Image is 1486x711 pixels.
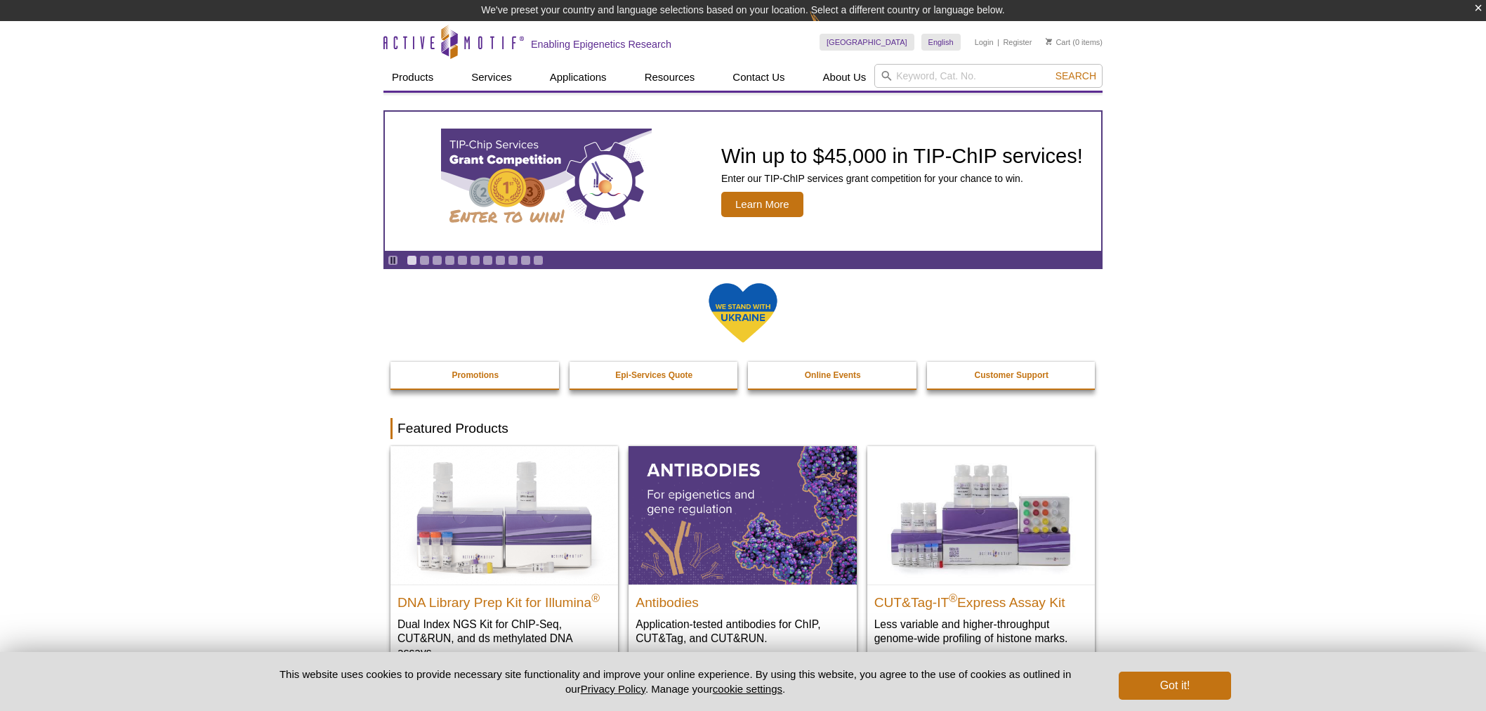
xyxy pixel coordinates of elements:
a: Customer Support [927,362,1097,389]
strong: Epi-Services Quote [615,370,692,380]
a: Register [1003,37,1032,47]
a: Services [463,64,520,91]
a: All Antibodies Antibodies Application-tested antibodies for ChIP, CUT&Tag, and CUT&RUN. [629,446,856,659]
span: Learn More [721,192,803,217]
a: Go to slide 5 [457,255,468,266]
a: Privacy Policy [581,683,645,695]
a: Go to slide 1 [407,255,417,266]
p: This website uses cookies to provide necessary site functionality and improve your online experie... [255,667,1096,696]
img: We Stand With Ukraine [708,282,778,344]
p: Application-tested antibodies for ChIP, CUT&Tag, and CUT&RUN. [636,617,849,646]
img: TIP-ChIP Services Grant Competition [441,129,652,234]
img: All Antibodies [629,446,856,584]
a: Go to slide 10 [520,255,531,266]
img: DNA Library Prep Kit for Illumina [390,446,618,584]
article: TIP-ChIP Services Grant Competition [385,112,1101,251]
a: About Us [815,64,875,91]
button: Search [1051,70,1100,82]
button: Got it! [1119,672,1231,700]
a: Contact Us [724,64,793,91]
h2: Featured Products [390,418,1096,439]
a: DNA Library Prep Kit for Illumina DNA Library Prep Kit for Illumina® Dual Index NGS Kit for ChIP-... [390,446,618,673]
strong: Customer Support [975,370,1048,380]
p: Dual Index NGS Kit for ChIP-Seq, CUT&RUN, and ds methylated DNA assays. [397,617,611,660]
a: Promotions [390,362,560,389]
input: Keyword, Cat. No. [874,64,1103,88]
a: Go to slide 2 [419,255,430,266]
a: Go to slide 6 [470,255,480,266]
a: TIP-ChIP Services Grant Competition Win up to $45,000 in TIP-ChIP services! Enter our TIP-ChIP se... [385,112,1101,251]
a: Login [975,37,994,47]
li: | [997,34,999,51]
h2: DNA Library Prep Kit for Illumina [397,589,611,610]
img: CUT&Tag-IT® Express Assay Kit [867,446,1095,584]
h2: Enabling Epigenetics Research [531,38,671,51]
a: CUT&Tag-IT® Express Assay Kit CUT&Tag-IT®Express Assay Kit Less variable and higher-throughput ge... [867,446,1095,659]
button: cookie settings [713,683,782,695]
a: Applications [541,64,615,91]
strong: Promotions [452,370,499,380]
a: [GEOGRAPHIC_DATA] [820,34,914,51]
img: Your Cart [1046,38,1052,45]
sup: ® [591,592,600,604]
p: Less variable and higher-throughput genome-wide profiling of histone marks​. [874,617,1088,646]
h2: CUT&Tag-IT Express Assay Kit [874,589,1088,610]
a: Resources [636,64,704,91]
a: Go to slide 4 [445,255,455,266]
span: Search [1056,70,1096,81]
a: Epi-Services Quote [570,362,739,389]
h2: Win up to $45,000 in TIP-ChIP services! [721,145,1083,167]
a: Go to slide 3 [432,255,442,266]
li: (0 items) [1046,34,1103,51]
strong: Online Events [805,370,861,380]
p: Enter our TIP-ChIP services grant competition for your chance to win. [721,172,1083,185]
a: Go to slide 11 [533,255,544,266]
a: English [921,34,961,51]
img: Change Here [810,11,847,44]
a: Online Events [748,362,918,389]
a: Go to slide 7 [482,255,493,266]
a: Cart [1046,37,1070,47]
a: Go to slide 8 [495,255,506,266]
a: Products [383,64,442,91]
a: Go to slide 9 [508,255,518,266]
sup: ® [949,592,957,604]
h2: Antibodies [636,589,849,610]
a: Toggle autoplay [388,255,398,266]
